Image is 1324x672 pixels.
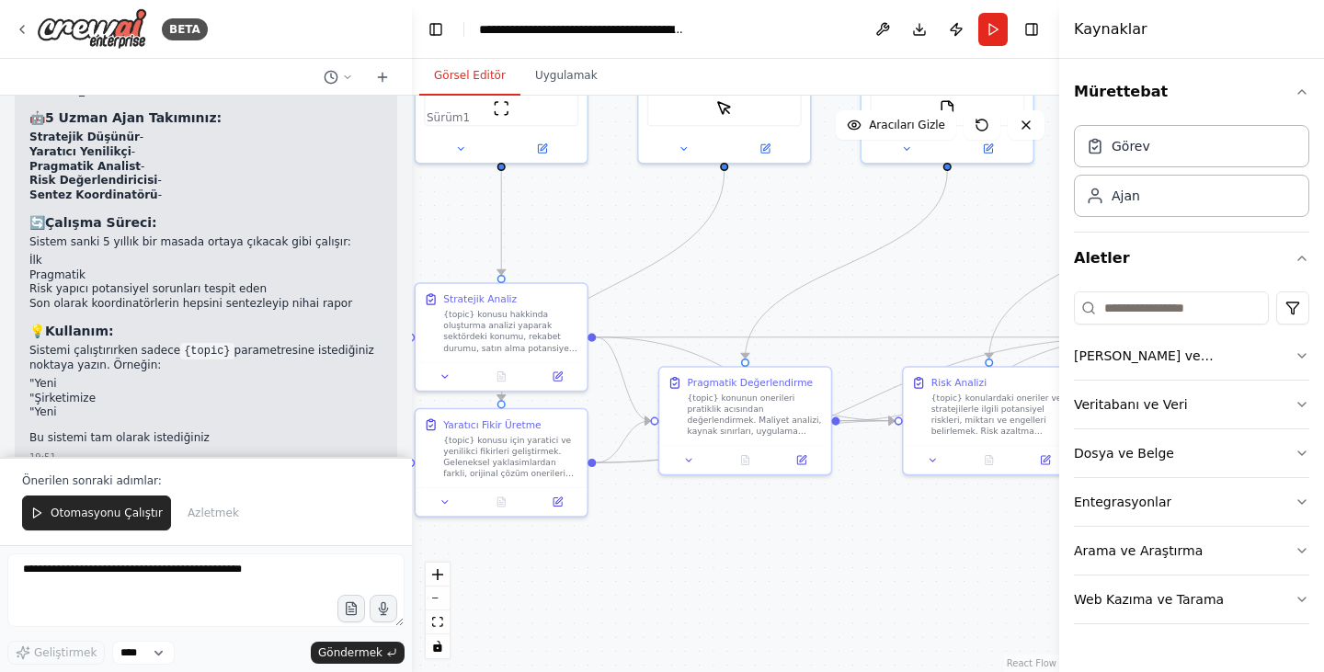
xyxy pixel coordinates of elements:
font: "Yeni [29,377,57,390]
button: Azletmek [178,495,248,530]
font: Stratejik Analiz [443,293,517,304]
font: Mürettebat [1074,83,1168,100]
font: Yaratıcı Fikir Üretme [443,419,541,430]
font: Entegrasyonlar [1074,495,1171,509]
font: Pragmatik Analist [29,160,141,173]
font: {topic} konulardaki oneriler ve stratejilerle ilgili potansiyel riskleri, miktarı ve engelleri be... [931,393,1062,459]
button: Otomasyon fikrinizi konuşmak için tıklayın [370,595,397,622]
g: Edge from 1b8baeb4-13fb-464e-82cf-438abb4430f8 to 98081a27-a869-4a2e-84e6-d8110f195cbe [596,330,1138,470]
font: Azletmek [188,507,239,519]
font: {topic} konusu için yaratici ve yenilikci fikirleri geliştirmek. Geleneksel yaklasimlardan farkli... [443,435,576,500]
font: {topic} konunun onerileri pratiklik acısından değerlendirmek. Maliyet analizi, kaynak sınırları, ... [688,393,822,459]
div: Aletler [1074,284,1309,639]
font: Geliştirmek [34,646,97,659]
font: Uygulamak [535,69,598,82]
font: - [131,145,135,158]
g: Edge from 2d9f71c2-790c-4c7b-aff5-9f4a9e022987 to 98081a27-a869-4a2e-84e6-d8110f195cbe [596,330,1138,344]
button: uygun görünüm [426,610,450,634]
button: Veritabanı ve Veri [1074,381,1309,428]
button: Entegrasyonlar [1074,478,1309,526]
nav: ekmek kırıntısı [479,20,686,39]
font: Stratejik Düşünür [29,131,140,143]
button: Aracıları Gizle [836,110,956,140]
font: 1 [462,111,470,124]
code: {topic} [180,343,234,359]
button: Aletler [1074,233,1309,284]
div: Mürettebat [1074,118,1309,232]
font: - [140,131,143,143]
font: - [141,160,144,173]
font: Görsel Editör [434,69,506,82]
div: Stratejik Analiz{topic} konusu hakkinda oluşturma analizi yaparak sektördeki konumu, rekabet duru... [414,282,588,392]
font: Çalışma Süreci: [45,215,157,230]
font: Bu sistemi tam olarak istediğiniz [29,431,210,444]
font: "Şirketimize [29,392,96,404]
button: Yan panelde aç [949,141,1028,157]
g: Edge from 2d9f71c2-790c-4c7b-aff5-9f4a9e022987 to 6f55e216-144b-412b-aced-0715e9eaccab [596,330,650,427]
font: Pragmatik [29,268,86,281]
font: parametresine istediğiniz noktaya yazın. Örneğin: [29,344,374,371]
font: Sistem sanki 5 yıllık bir masada ortaya çıkacak gibi çalışır: [29,235,351,248]
font: 5 Uzman Ajan Takımınız: [45,110,222,125]
div: Pragmatik Değerlendirme{topic} konunun onerileri pratiklik acısından değerlendirmek. Maliyet anal... [658,366,832,475]
button: Yan panelde aç [533,494,581,510]
font: Kaynaklar [1074,20,1147,38]
font: Son olarak koordinatörlerin hepsini sentezleyip nihai rapor [29,297,352,310]
font: Sentez Koordinatörü [29,188,158,201]
div: React Flow kontrolleri [426,563,450,658]
g: Edge from 6f55e216-144b-412b-aced-0715e9eaccab to 461395d9-51f0-4f64-86da-5597297eb8c1 [840,414,895,427]
font: Aracıları Gizle [869,119,945,131]
font: {topic} konusu hakkinda oluşturma analizi yaparak sektördeki konumu, rekabet durumu, satın alma p... [443,310,577,409]
img: Logo [37,8,147,50]
font: Aletler [1074,249,1130,267]
font: Web Kazıma ve Tarama [1074,592,1224,607]
font: Risk Analizi [931,377,987,388]
div: Web Sitesi Aracından Öğeyi Kazı [637,4,811,164]
button: etkileşimi değiştir [426,634,450,658]
g: Edge from 6f55e216-144b-412b-aced-0715e9eaccab to 98081a27-a869-4a2e-84e6-d8110f195cbe [840,330,1138,427]
font: 19:51 [29,452,56,462]
font: Arama ve Araştırma [1074,543,1203,558]
font: Ajan [1112,188,1140,203]
button: Çıktı mevcut değil [472,368,531,384]
font: React Flow [1007,658,1056,668]
button: uzaklaştır [426,587,450,610]
button: Yan panelde aç [1022,451,1069,468]
button: Yan panelde aç [778,451,826,468]
font: Risk yapıcı potansiyel sorunları tespit eden [29,282,267,295]
div: Yaratıcı Fikir Üretme{topic} konusu için yaratici ve yenilikci fikirleri geliştirmek. Geleneksel ... [414,408,588,518]
font: Sürüm [427,111,462,124]
font: Sistemi çalıştırırken sadece [29,344,180,357]
button: Göndermek [311,642,405,664]
button: Otomasyonu Çalıştır [22,495,171,530]
font: BETA [169,23,200,36]
font: 🔄 [29,215,45,230]
button: Yan panelde aç [725,141,805,157]
button: Çıktı mevcut değil [715,451,774,468]
font: [PERSON_NAME] ve [PERSON_NAME]mesi [1074,348,1214,382]
button: Sol kenar çubuğunu gizle [423,17,449,42]
g: Edge from 15a68432-3ea7-48a0-a11c-f3fae51c111c to 6f55e216-144b-412b-aced-0715e9eaccab [738,171,954,359]
button: Mürettebat [1074,66,1309,118]
button: Yan panelde aç [503,141,582,157]
button: Çıktı mevcut değil [960,451,1019,468]
button: Çıktı mevcut değil [472,494,531,510]
g: Edge from cd3500af-772b-4d36-b3a3-4e6a58a57685 to 2d9f71c2-790c-4c7b-aff5-9f4a9e022987 [495,171,508,275]
font: - [158,188,162,201]
div: DosyaOkumaAracı [861,4,1034,164]
button: Geliştirmek [7,641,105,665]
img: ScrapeWebsiteTool [493,100,509,117]
button: Dosyaları yükleyin [337,595,365,622]
img: DosyaOkumaAracı [939,100,955,117]
button: yakınlaştır [426,563,450,587]
div: ScrapeWebsiteTool [414,4,588,164]
font: 🤖 [29,110,45,125]
font: [PERSON_NAME] [29,84,121,97]
a: React Flow atıfı [1007,658,1056,668]
img: Web Sitesi Aracından Öğeyi Kazı [716,100,733,117]
font: Görev [1112,139,1150,154]
font: Göndermek [318,646,382,659]
g: Edge from 1b8baeb4-13fb-464e-82cf-438abb4430f8 to 6f55e216-144b-412b-aced-0715e9eaccab [596,414,650,470]
g: Edge from 49860621-f894-4b49-8de9-17f5dbce4447 to 1b8baeb4-13fb-464e-82cf-438abb4430f8 [495,171,732,400]
font: Önerilen sonraki adımlar: [22,474,162,487]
